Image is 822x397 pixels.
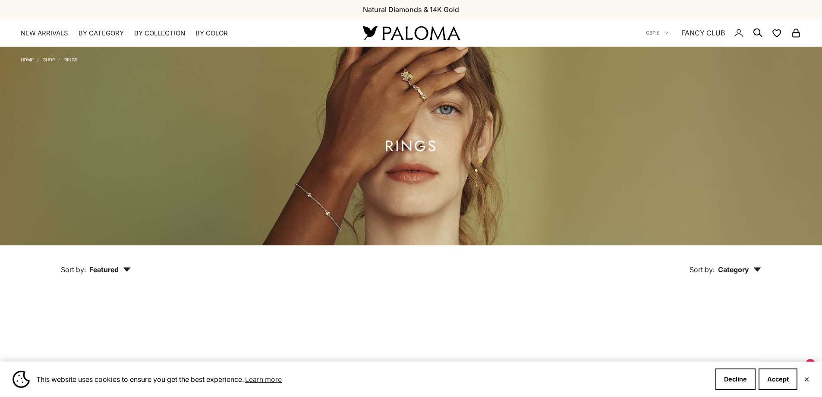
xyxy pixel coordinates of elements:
[13,371,30,388] img: Cookie banner
[21,29,68,38] a: NEW ARRIVALS
[646,19,801,47] nav: Secondary navigation
[718,265,761,274] span: Category
[21,55,77,62] nav: Breadcrumb
[43,57,55,62] a: Shop
[79,29,124,38] summary: By Category
[195,29,228,38] summary: By Color
[61,265,86,274] span: Sort by:
[804,377,809,382] button: Close
[21,29,342,38] nav: Primary navigation
[385,141,438,152] h1: Rings
[646,29,668,37] button: GBP £
[759,368,797,390] button: Accept
[21,57,34,62] a: Home
[363,4,459,15] p: Natural Diamonds & 14K Gold
[41,245,151,282] button: Sort by: Featured
[670,245,781,282] button: Sort by: Category
[64,57,77,62] a: Rings
[36,373,709,386] span: This website uses cookies to ensure you get the best experience.
[681,27,725,38] a: FANCY CLUB
[690,265,715,274] span: Sort by:
[646,29,660,37] span: GBP £
[715,368,756,390] button: Decline
[89,265,131,274] span: Featured
[134,29,185,38] summary: By Collection
[244,373,283,386] a: Learn more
